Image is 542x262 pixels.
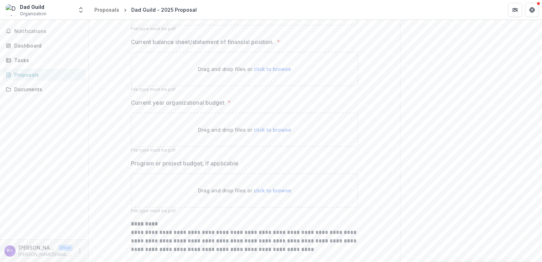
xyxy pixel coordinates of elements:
p: Current year organizational budget [131,98,225,107]
p: Program or project budget, if applicable [131,159,238,168]
p: File type must be .pdf [131,147,358,153]
div: Dashboard [14,42,80,49]
button: Notifications [3,26,85,37]
p: [PERSON_NAME][EMAIL_ADDRESS][DOMAIN_NAME] [18,251,73,258]
div: Keegan Albaugh <keegan@dadguild.org> [7,249,13,253]
span: Notifications [14,28,83,34]
div: Proposals [94,6,119,13]
div: Tasks [14,56,80,64]
div: Dad Guild [20,3,46,11]
nav: breadcrumb [92,5,200,15]
p: File type must be .pdf [131,26,358,32]
span: Organization [20,11,46,17]
button: More [76,247,84,255]
p: Drag and drop files or [198,65,291,73]
span: click to browse [254,66,291,72]
a: Proposals [92,5,122,15]
span: click to browse [254,127,291,133]
p: File type must be .pdf [131,86,358,93]
img: Dad Guild [6,4,17,16]
button: Open entity switcher [76,3,86,17]
p: Drag and drop files or [198,187,291,194]
div: Documents [14,86,80,93]
a: Tasks [3,54,85,66]
p: User [58,245,73,251]
button: Partners [508,3,522,17]
span: click to browse [254,187,291,193]
p: File type must be .pdf [131,208,358,214]
a: Documents [3,83,85,95]
button: Get Help [525,3,539,17]
div: Proposals [14,71,80,78]
p: Current balance sheet/statement of financial position. [131,38,274,46]
a: Dashboard [3,40,85,51]
a: Proposals [3,69,85,81]
div: Dad Guild - 2025 Proposal [131,6,197,13]
p: Drag and drop files or [198,126,291,133]
p: [PERSON_NAME] <[PERSON_NAME][EMAIL_ADDRESS][DOMAIN_NAME]> [18,244,55,251]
